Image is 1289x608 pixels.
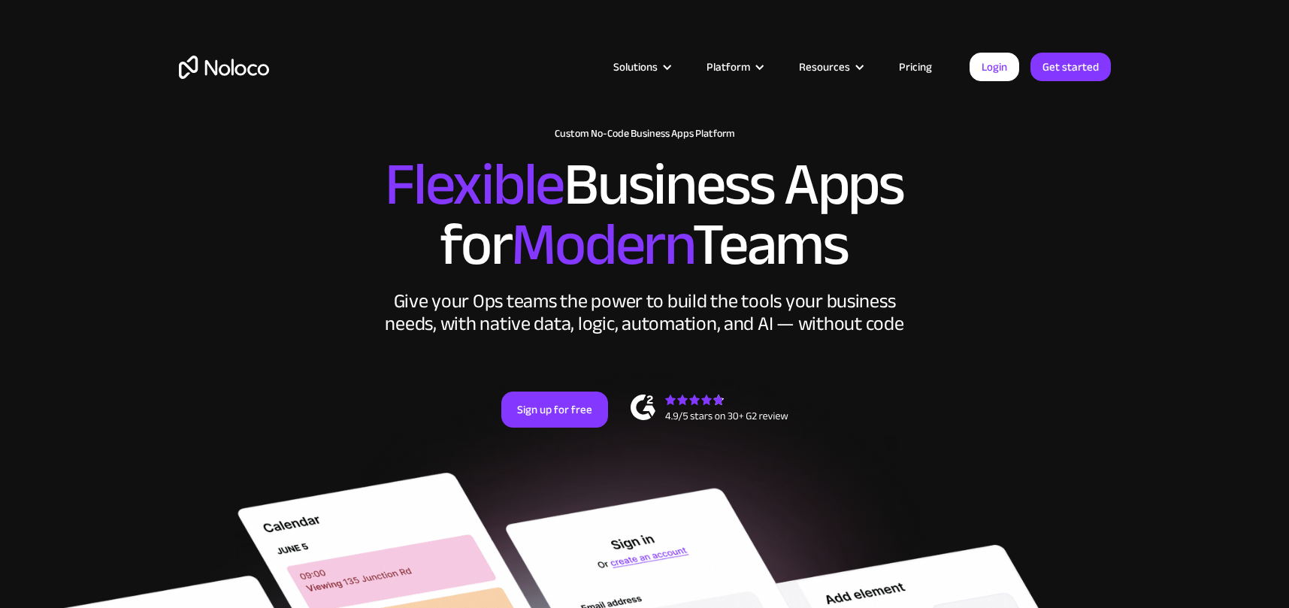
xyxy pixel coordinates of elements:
[780,57,880,77] div: Resources
[382,290,908,335] div: Give your Ops teams the power to build the tools your business needs, with native data, logic, au...
[1030,53,1111,81] a: Get started
[970,53,1019,81] a: Login
[613,57,658,77] div: Solutions
[799,57,850,77] div: Resources
[179,56,269,79] a: home
[385,129,564,240] span: Flexible
[501,392,608,428] a: Sign up for free
[880,57,951,77] a: Pricing
[179,155,1111,275] h2: Business Apps for Teams
[595,57,688,77] div: Solutions
[707,57,750,77] div: Platform
[511,189,692,301] span: Modern
[688,57,780,77] div: Platform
